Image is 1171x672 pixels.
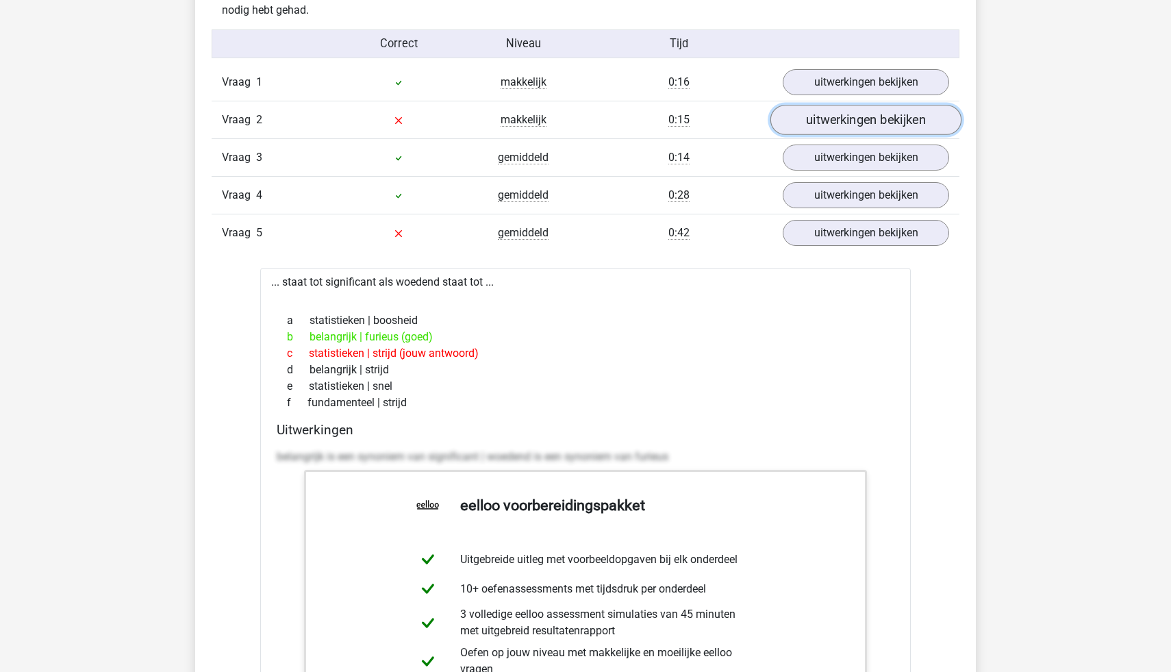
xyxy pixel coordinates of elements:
div: belangrijk | strijd [277,362,894,378]
a: uitwerkingen bekijken [783,145,949,171]
span: 0:14 [668,151,690,164]
div: belangrijk | furieus (goed) [277,329,894,345]
a: uitwerkingen bekijken [783,69,949,95]
span: gemiddeld [498,188,549,202]
div: Niveau [461,36,585,52]
span: makkelijk [501,113,546,127]
span: b [287,329,310,345]
div: statistieken | strijd (jouw antwoord) [277,345,894,362]
a: uitwerkingen bekijken [783,182,949,208]
span: 1 [256,75,262,88]
span: 5 [256,226,262,239]
span: gemiddeld [498,151,549,164]
span: 0:15 [668,113,690,127]
span: a [287,312,310,329]
span: e [287,378,309,395]
span: gemiddeld [498,226,549,240]
div: Correct [337,36,462,52]
span: makkelijk [501,75,546,89]
span: 0:28 [668,188,690,202]
span: 4 [256,188,262,201]
span: Vraag [222,149,256,166]
span: Vraag [222,112,256,128]
p: belangrijk is een synoniem van significant | woedend is een synoniem van furieus [277,449,894,465]
span: 2 [256,113,262,126]
a: uitwerkingen bekijken [783,220,949,246]
div: Tijd [585,36,772,52]
span: d [287,362,310,378]
span: Vraag [222,187,256,203]
a: uitwerkingen bekijken [770,105,961,135]
h4: Uitwerkingen [277,422,894,438]
span: c [287,345,309,362]
span: 3 [256,151,262,164]
div: statistieken | snel [277,378,894,395]
span: Vraag [222,74,256,90]
div: statistieken | boosheid [277,312,894,329]
div: fundamenteel | strijd [277,395,894,411]
span: Vraag [222,225,256,241]
span: f [287,395,307,411]
span: 0:16 [668,75,690,89]
span: 0:42 [668,226,690,240]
